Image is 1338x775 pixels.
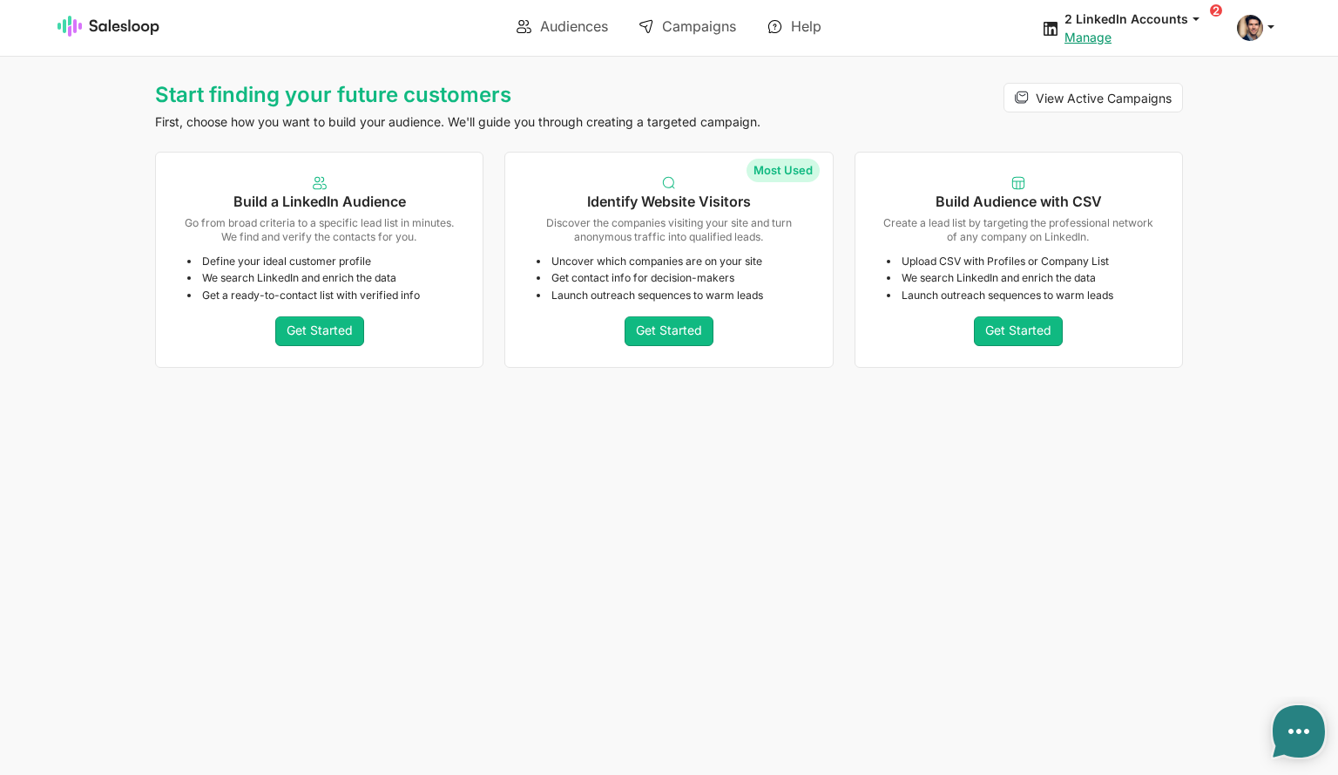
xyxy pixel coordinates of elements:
[187,255,458,269] li: Define your ideal customer profile
[155,83,834,107] h1: Start finding your future customers
[537,255,808,269] li: Uncover which companies are on your site
[187,289,458,303] li: Get a ready-to-contact list with verified info
[180,194,458,210] h5: Build a LinkedIn Audience
[887,271,1158,285] li: We search LinkedIn and enrich the data
[57,16,160,37] img: Salesloop
[625,316,713,346] a: Get Started
[180,216,458,243] p: Go from broad criteria to a specific lead list in minutes. We find and verify the contacts for you.
[1003,83,1183,112] a: View Active Campaigns
[155,114,834,130] p: First, choose how you want to build your audience. We'll guide you through creating a targeted ca...
[880,216,1158,243] p: Create a lead list by targeting the professional network of any company on LinkedIn.
[187,271,458,285] li: We search LinkedIn and enrich the data
[530,194,808,210] h5: Identify Website Visitors
[530,216,808,243] p: Discover the companies visiting your site and turn anonymous traffic into qualified leads.
[887,289,1158,303] li: Launch outreach sequences to warm leads
[1064,30,1112,44] a: Manage
[755,11,834,41] a: Help
[626,11,748,41] a: Campaigns
[887,255,1158,269] li: Upload CSV with Profiles or Company List
[1064,10,1216,27] button: 2 LinkedIn Accounts
[974,316,1063,346] a: Get Started
[1036,91,1172,105] span: View Active Campaigns
[747,159,820,182] span: Most Used
[537,271,808,285] li: Get contact info for decision-makers
[880,194,1158,210] h5: Build Audience with CSV
[504,11,620,41] a: Audiences
[537,289,808,303] li: Launch outreach sequences to warm leads
[275,316,364,346] a: Get Started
